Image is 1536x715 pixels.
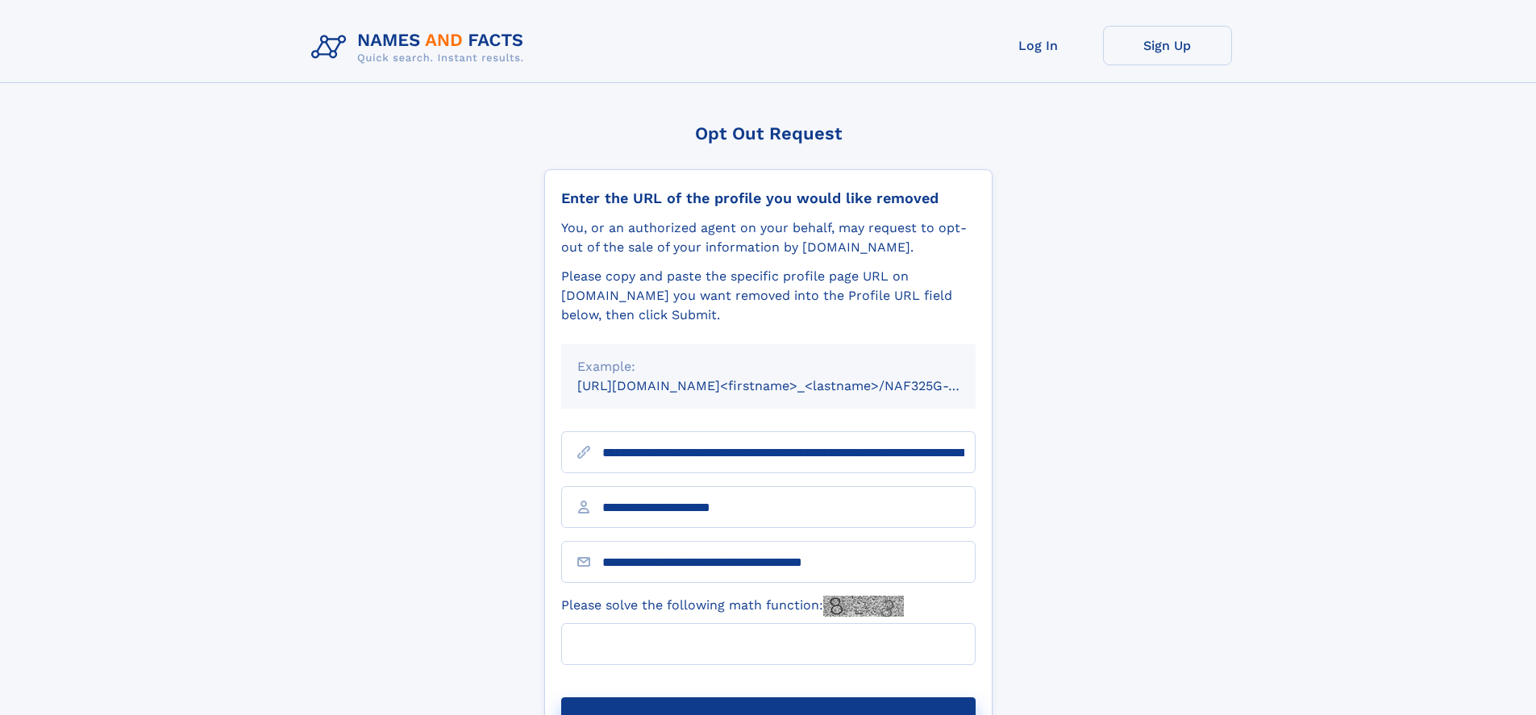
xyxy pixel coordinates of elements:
div: Enter the URL of the profile you would like removed [561,189,976,207]
img: Logo Names and Facts [305,26,537,69]
a: Log In [974,26,1103,65]
div: Opt Out Request [544,123,993,143]
label: Please solve the following math function: [561,596,904,617]
div: Example: [577,357,959,376]
a: Sign Up [1103,26,1232,65]
div: You, or an authorized agent on your behalf, may request to opt-out of the sale of your informatio... [561,218,976,257]
small: [URL][DOMAIN_NAME]<firstname>_<lastname>/NAF325G-xxxxxxxx [577,378,1006,393]
div: Please copy and paste the specific profile page URL on [DOMAIN_NAME] you want removed into the Pr... [561,267,976,325]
